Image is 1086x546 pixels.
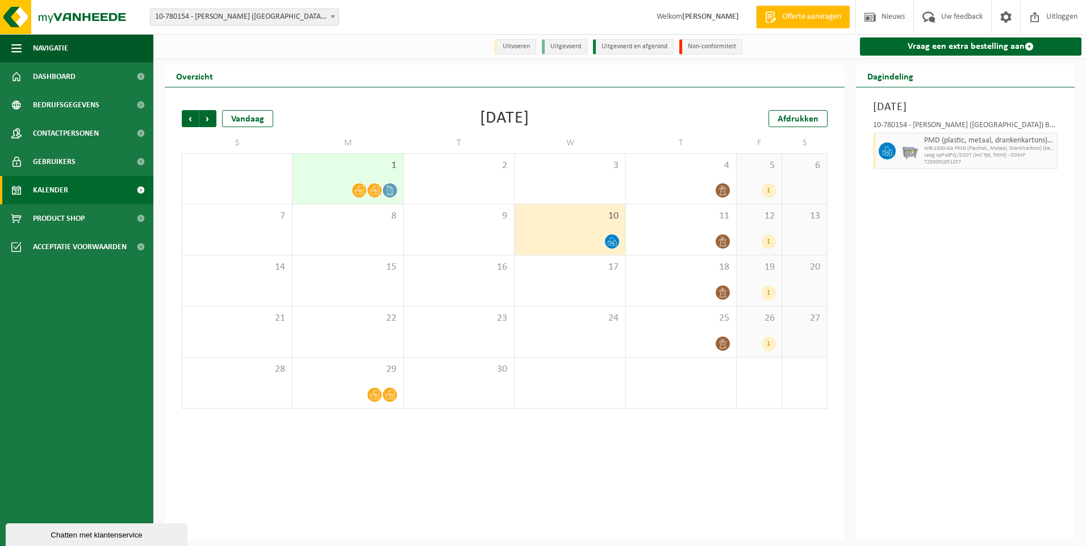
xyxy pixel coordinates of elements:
[788,261,821,274] span: 20
[632,312,730,325] span: 25
[762,337,776,351] div: 1
[298,210,397,222] span: 8
[924,152,1055,159] span: Leeg opFxdFQ/SCOT (incl Tpt, Trtmt) - COMP
[768,110,828,127] a: Afdrukken
[410,312,508,325] span: 23
[788,210,821,222] span: 13
[293,133,403,153] td: M
[182,110,199,127] span: Vorig
[593,39,674,54] li: Uitgevoerd en afgerond
[626,133,737,153] td: T
[298,261,397,274] span: 15
[520,210,619,222] span: 10
[924,136,1055,145] span: PMD (plastic, metaal, drankenkartons) (bedrijven)
[762,285,776,300] div: 1
[520,261,619,274] span: 17
[924,145,1055,152] span: WB-2500-GA PMD (Plastiek, Metaal, Drankkartons) (bedrijven)
[873,121,1058,133] div: 10-780154 - [PERSON_NAME] ([GEOGRAPHIC_DATA]) BV - IEPER
[742,312,776,325] span: 26
[480,110,529,127] div: [DATE]
[33,119,99,148] span: Contactpersonen
[165,65,224,87] h2: Overzicht
[742,159,776,172] span: 5
[762,183,776,198] div: 1
[860,37,1082,56] a: Vraag een extra bestelling aan
[188,261,286,274] span: 14
[788,312,821,325] span: 27
[33,62,76,91] span: Dashboard
[657,12,739,21] font: Welkom
[33,34,68,62] span: Navigatie
[737,133,782,153] td: F
[901,142,918,159] img: WB-2500-GAL-GY-01
[410,210,508,222] span: 9
[520,312,619,325] span: 24
[410,261,508,274] span: 16
[410,159,508,172] span: 2
[515,133,625,153] td: W
[188,312,286,325] span: 21
[742,261,776,274] span: 19
[33,204,85,233] span: Product Shop
[762,234,776,249] div: 1
[33,176,68,204] span: Kalender
[151,9,339,25] span: 10-780154 - ROYAL SANDERS (BELGIUM) BV - IEPER
[682,12,739,21] strong: [PERSON_NAME]
[6,521,190,546] iframe: chat widget
[782,133,828,153] td: S
[33,233,127,261] span: Acceptatie voorwaarden
[188,210,286,222] span: 7
[908,42,1025,51] font: Vraag een extra bestelling aan
[632,210,730,222] span: 11
[410,363,508,376] span: 30
[756,6,850,28] a: Offerte aanvragen
[520,159,619,172] span: 3
[742,210,776,222] span: 12
[632,159,730,172] span: 4
[788,159,821,172] span: 6
[33,148,76,176] span: Gebruikers
[222,110,273,127] div: Vandaag
[779,11,844,23] span: Offerte aanvragen
[679,39,742,54] li: Non-conformiteit
[188,363,286,376] span: 28
[298,312,397,325] span: 22
[298,159,397,172] span: 1
[542,39,587,54] li: Uitgevoerd
[182,133,293,153] td: S
[873,99,1058,116] h3: [DATE]
[632,261,730,274] span: 18
[33,91,99,119] span: Bedrijfsgegevens
[150,9,339,26] span: 10-780154 - ROYAL SANDERS (BELGIUM) BV - IEPER
[778,115,818,124] span: Afdrukken
[856,65,925,87] h2: Dagindeling
[298,363,397,376] span: 29
[199,110,216,127] span: Volgend
[924,159,1055,166] span: T250001851257
[494,39,536,54] li: Uitvoeren
[404,133,515,153] td: T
